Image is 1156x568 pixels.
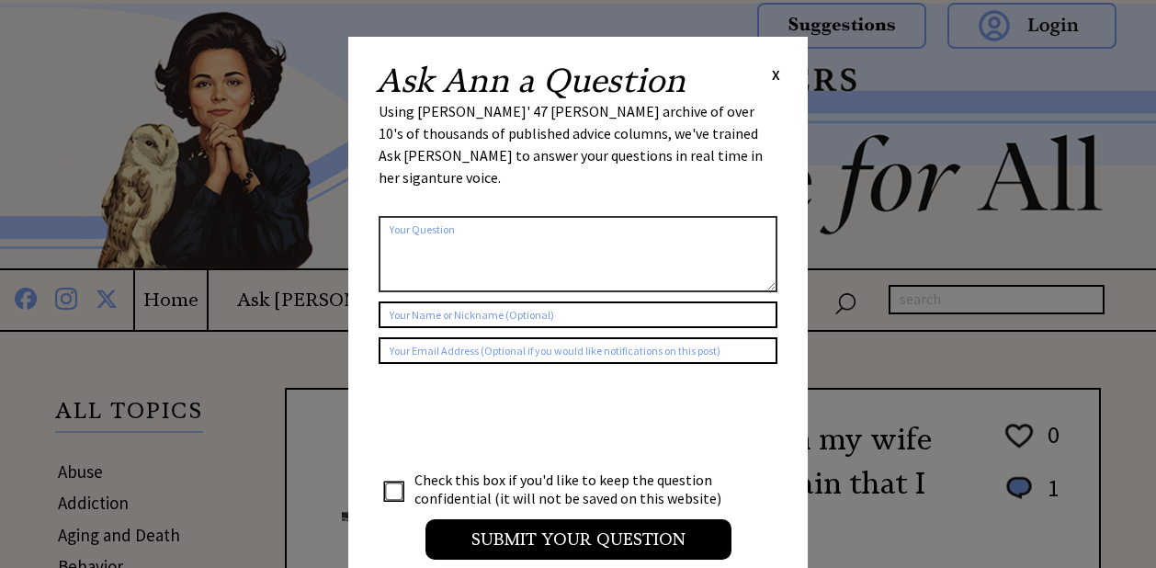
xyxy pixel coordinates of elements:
[425,519,731,560] input: Submit your Question
[376,64,686,97] h2: Ask Ann a Question
[414,470,739,508] td: Check this box if you'd like to keep the question confidential (it will not be saved on this webs...
[772,65,780,84] span: X
[379,382,658,454] iframe: reCAPTCHA
[379,301,777,328] input: Your Name or Nickname (Optional)
[379,337,777,364] input: Your Email Address (Optional if you would like notifications on this post)
[379,100,777,207] div: Using [PERSON_NAME]' 47 [PERSON_NAME] archive of over 10's of thousands of published advice colum...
